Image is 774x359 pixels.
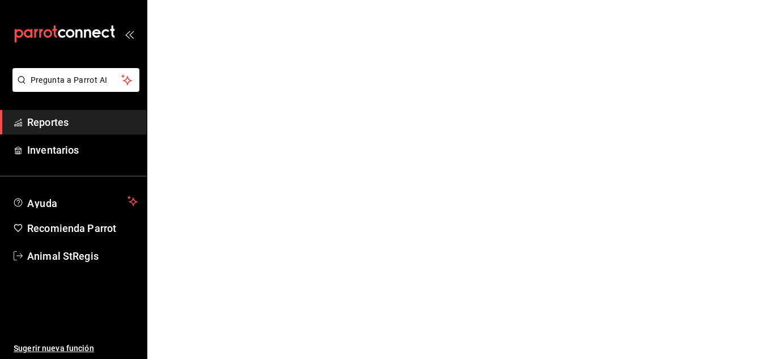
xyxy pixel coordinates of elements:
button: open_drawer_menu [125,29,134,39]
span: Animal StRegis [27,248,138,264]
a: Pregunta a Parrot AI [8,82,139,94]
span: Reportes [27,115,138,130]
span: Inventarios [27,142,138,158]
span: Recomienda Parrot [27,221,138,236]
span: Pregunta a Parrot AI [31,74,122,86]
span: Ayuda [27,195,123,208]
button: Pregunta a Parrot AI [12,68,139,92]
span: Sugerir nueva función [14,343,138,354]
